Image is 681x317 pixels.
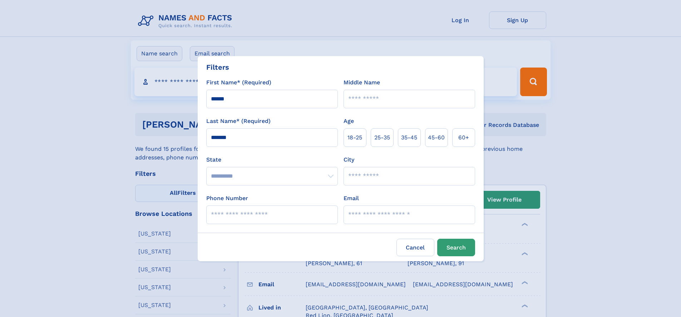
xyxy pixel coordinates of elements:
div: Filters [206,62,229,73]
label: First Name* (Required) [206,78,271,87]
label: Middle Name [344,78,380,87]
label: Cancel [396,239,434,256]
span: 18‑25 [347,133,362,142]
span: 25‑35 [374,133,390,142]
label: Last Name* (Required) [206,117,271,125]
label: Phone Number [206,194,248,203]
label: Age [344,117,354,125]
span: 35‑45 [401,133,417,142]
span: 60+ [458,133,469,142]
button: Search [437,239,475,256]
label: Email [344,194,359,203]
label: State [206,155,338,164]
span: 45‑60 [428,133,445,142]
label: City [344,155,354,164]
